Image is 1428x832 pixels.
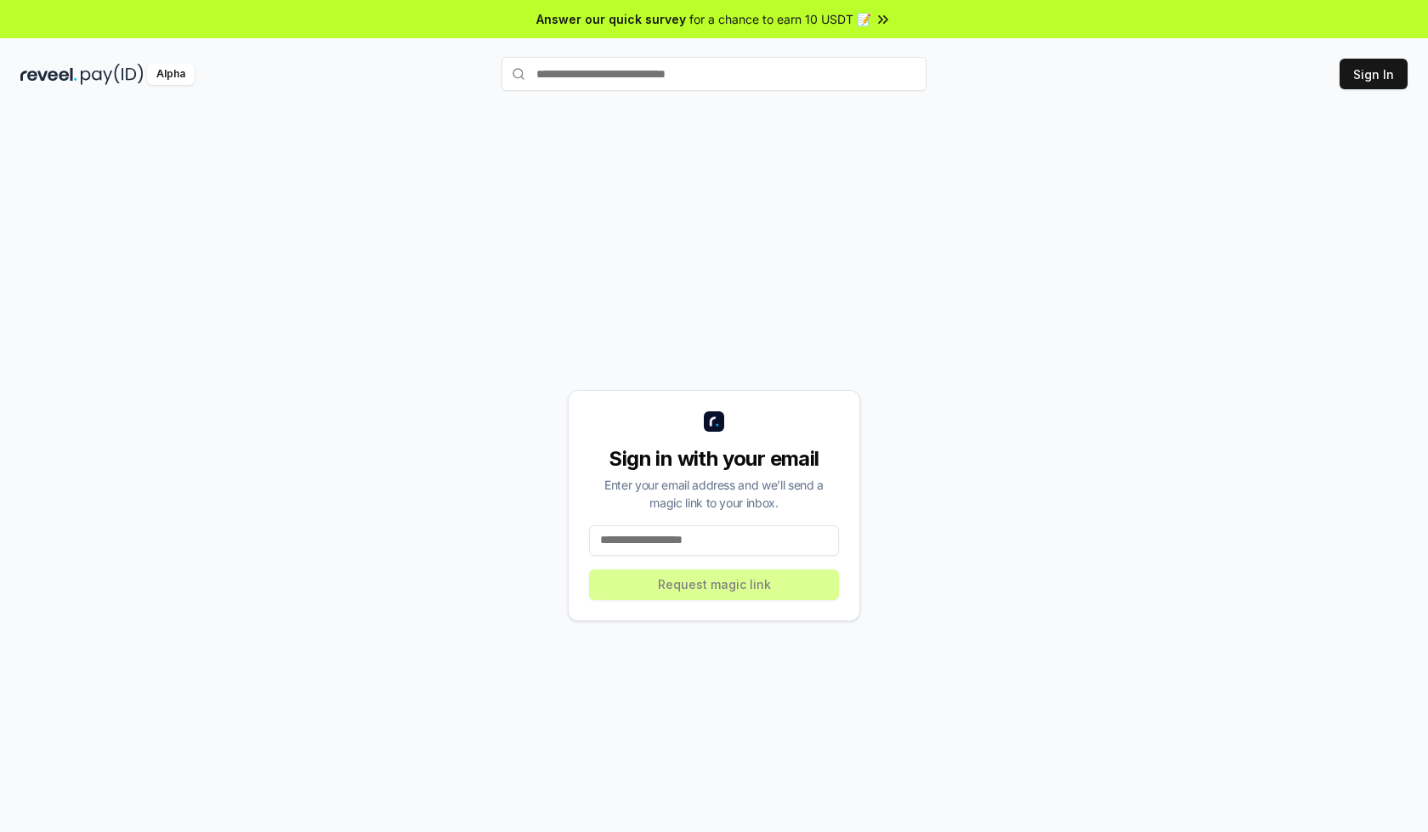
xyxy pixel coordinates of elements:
[147,64,195,85] div: Alpha
[536,10,686,28] span: Answer our quick survey
[589,445,839,473] div: Sign in with your email
[689,10,871,28] span: for a chance to earn 10 USDT 📝
[1340,59,1408,89] button: Sign In
[704,411,724,432] img: logo_small
[81,64,144,85] img: pay_id
[589,476,839,512] div: Enter your email address and we’ll send a magic link to your inbox.
[20,64,77,85] img: reveel_dark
